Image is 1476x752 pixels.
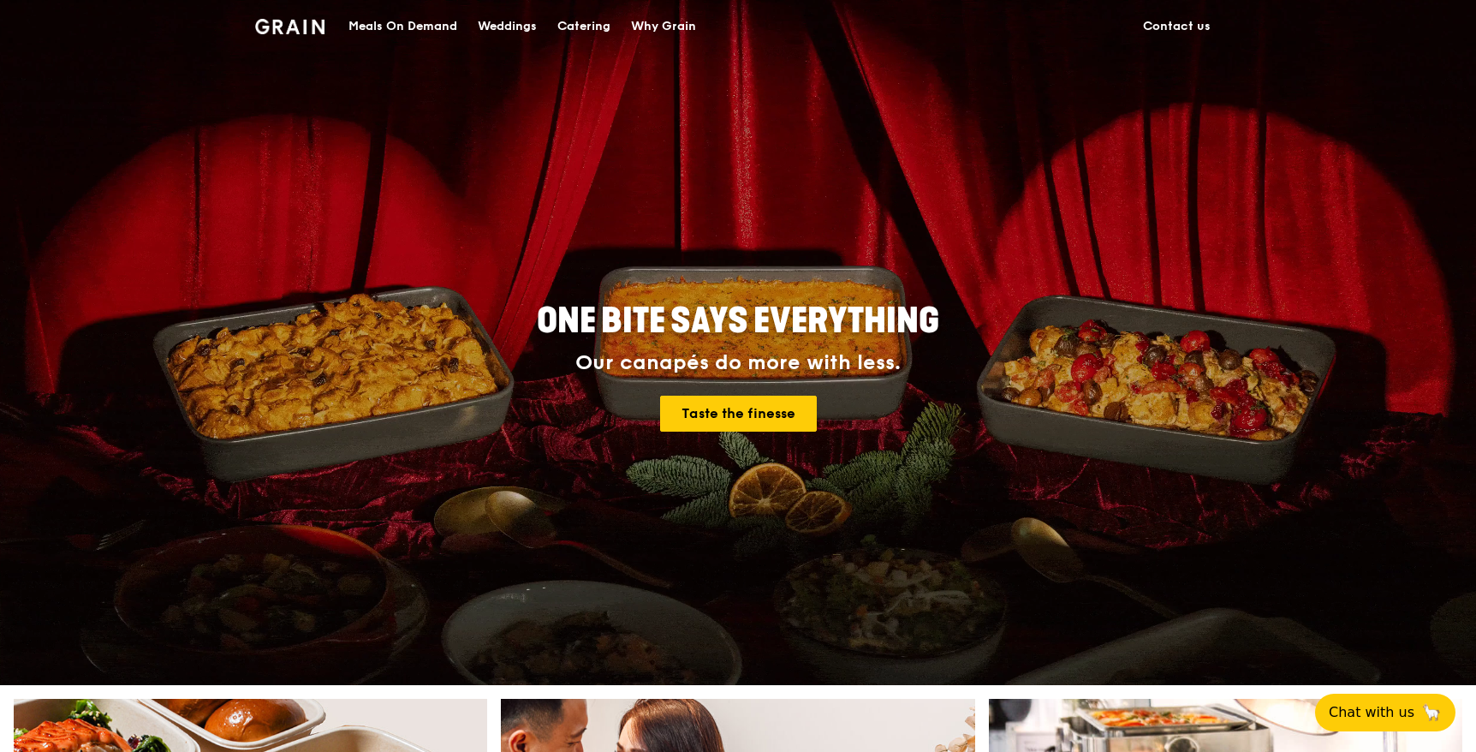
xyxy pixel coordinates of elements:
div: Meals On Demand [348,1,457,52]
button: Chat with us🦙 [1315,694,1455,731]
div: Why Grain [631,1,696,52]
div: Weddings [478,1,537,52]
span: Chat with us [1329,702,1414,723]
img: Grain [255,19,324,34]
a: Catering [547,1,621,52]
div: Our canapés do more with less. [430,351,1046,375]
a: Weddings [467,1,547,52]
a: Contact us [1133,1,1221,52]
span: 🦙 [1421,702,1442,723]
div: Catering [557,1,610,52]
a: Taste the finesse [660,396,817,432]
span: ONE BITE SAYS EVERYTHING [537,301,939,342]
a: Why Grain [621,1,706,52]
